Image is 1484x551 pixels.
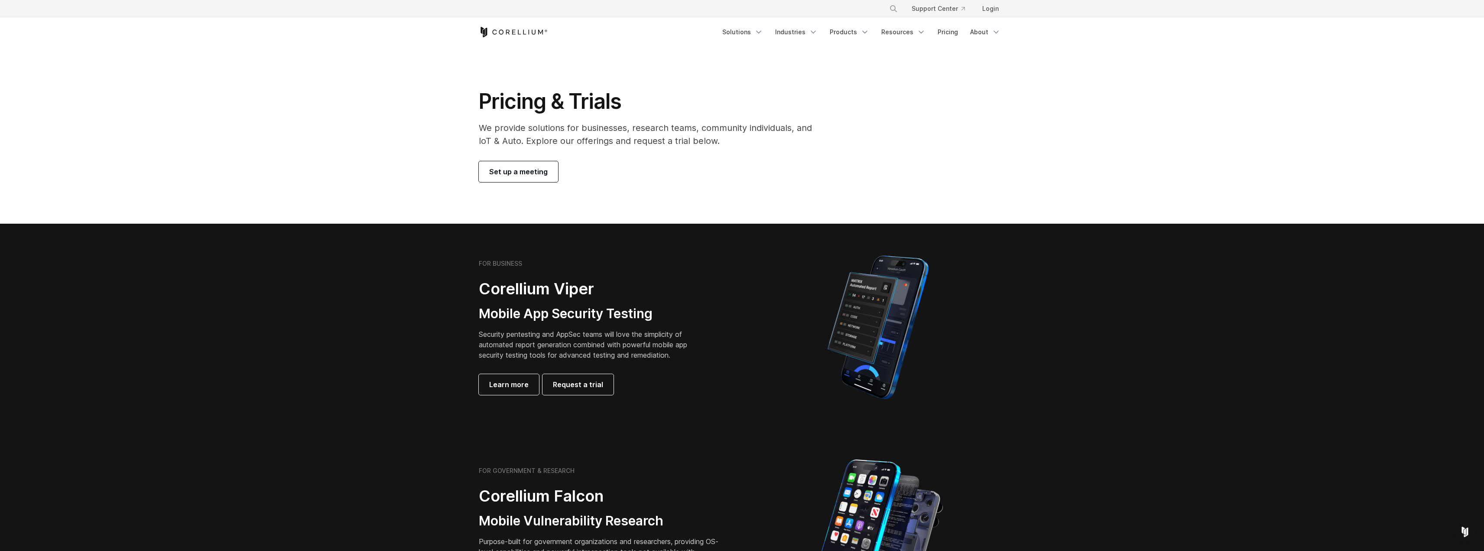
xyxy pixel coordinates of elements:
[717,24,1006,40] div: Navigation Menu
[770,24,823,40] a: Industries
[825,24,874,40] a: Products
[932,24,963,40] a: Pricing
[905,1,972,16] a: Support Center
[717,24,768,40] a: Solutions
[479,260,522,267] h6: FOR BUSINESS
[813,251,943,403] img: Corellium MATRIX automated report on iPhone showing app vulnerability test results across securit...
[479,329,701,360] p: Security pentesting and AppSec teams will love the simplicity of automated report generation comb...
[879,1,1006,16] div: Navigation Menu
[1455,522,1475,542] div: Open Intercom Messenger
[479,279,701,299] h2: Corellium Viper
[479,27,548,37] a: Corellium Home
[489,379,529,390] span: Learn more
[479,161,558,182] a: Set up a meeting
[479,513,721,529] h3: Mobile Vulnerability Research
[489,166,548,177] span: Set up a meeting
[479,88,824,114] h1: Pricing & Trials
[553,379,603,390] span: Request a trial
[479,486,721,506] h2: Corellium Falcon
[886,1,901,16] button: Search
[975,1,1006,16] a: Login
[965,24,1006,40] a: About
[479,121,824,147] p: We provide solutions for businesses, research teams, community individuals, and IoT & Auto. Explo...
[542,374,614,395] a: Request a trial
[479,306,701,322] h3: Mobile App Security Testing
[479,374,539,395] a: Learn more
[876,24,931,40] a: Resources
[479,467,575,475] h6: FOR GOVERNMENT & RESEARCH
